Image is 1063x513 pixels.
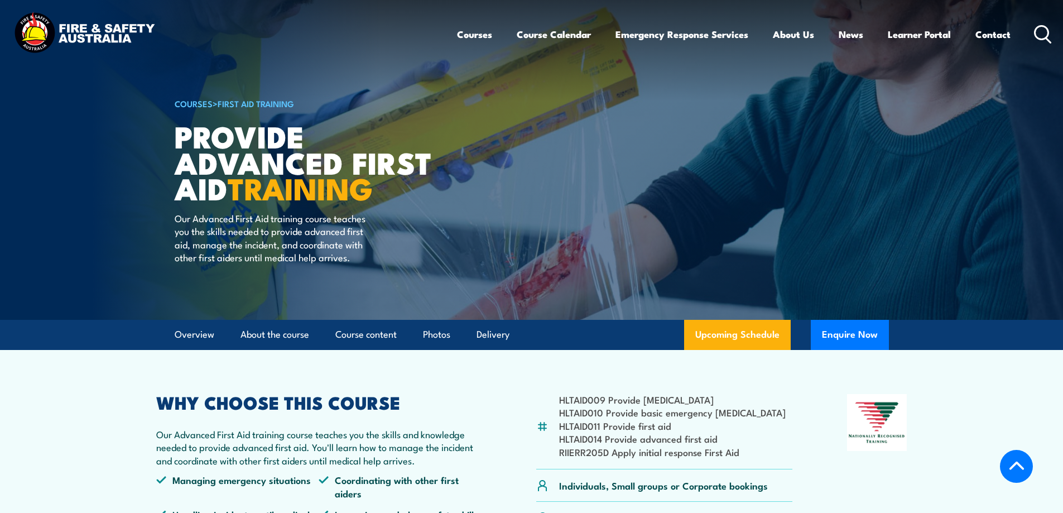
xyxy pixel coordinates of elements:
h6: > [175,97,450,110]
a: Course content [335,320,397,349]
a: Delivery [477,320,509,349]
a: Courses [457,20,492,49]
li: RIIERR205D Apply initial response First Aid [559,445,786,458]
a: Emergency Response Services [615,20,748,49]
a: About Us [773,20,814,49]
li: Coordinating with other first aiders [319,473,482,500]
p: Individuals, Small groups or Corporate bookings [559,479,768,492]
a: COURSES [175,97,213,109]
li: HLTAID011 Provide first aid [559,419,786,432]
li: Managing emergency situations [156,473,319,500]
a: Contact [975,20,1011,49]
h2: WHY CHOOSE THIS COURSE [156,394,482,410]
a: Upcoming Schedule [684,320,791,350]
p: Our Advanced First Aid training course teaches you the skills and knowledge needed to provide adv... [156,428,482,467]
a: Learner Portal [888,20,951,49]
a: Photos [423,320,450,349]
a: First Aid Training [218,97,294,109]
a: News [839,20,863,49]
a: Course Calendar [517,20,591,49]
li: HLTAID010 Provide basic emergency [MEDICAL_DATA] [559,406,786,419]
a: About the course [241,320,309,349]
strong: TRAINING [228,164,373,210]
li: HLTAID009 Provide [MEDICAL_DATA] [559,393,786,406]
button: Enquire Now [811,320,889,350]
li: HLTAID014 Provide advanced first aid [559,432,786,445]
img: Nationally Recognised Training logo. [847,394,907,451]
p: Our Advanced First Aid training course teaches you the skills needed to provide advanced first ai... [175,212,378,264]
h1: Provide Advanced First Aid [175,123,450,201]
a: Overview [175,320,214,349]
